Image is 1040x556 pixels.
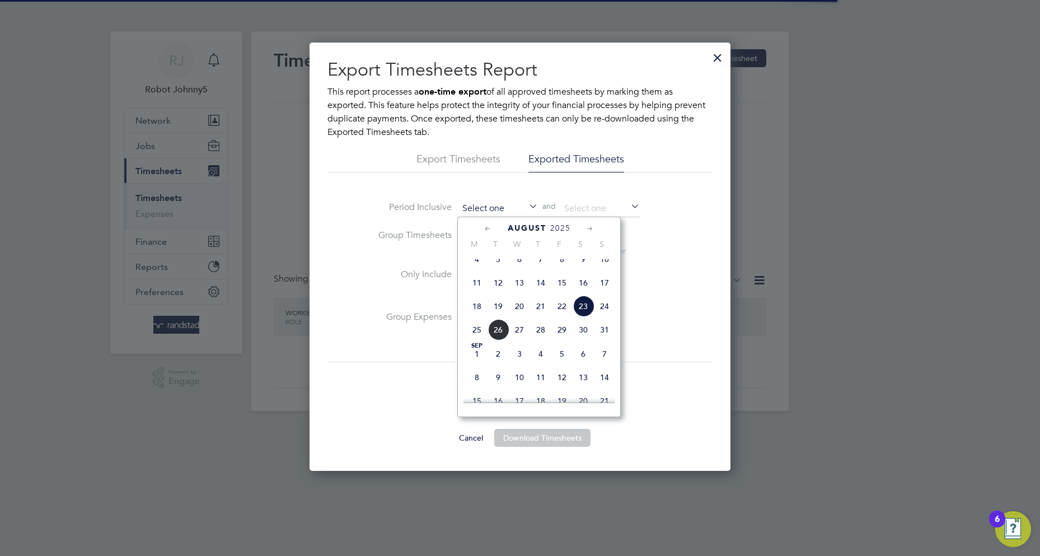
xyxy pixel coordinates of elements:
[509,319,530,340] span: 27
[488,343,509,365] span: 2
[508,223,546,233] span: August
[560,200,640,217] input: Select one
[528,152,624,172] li: Exported Timesheets
[594,390,615,412] span: 21
[594,249,615,270] span: 10
[551,319,573,340] span: 29
[466,272,488,293] span: 11
[530,249,551,270] span: 7
[506,239,527,249] span: W
[368,200,452,215] label: Period Inclusive
[509,296,530,317] span: 20
[594,319,615,340] span: 31
[530,390,551,412] span: 18
[594,272,615,293] span: 17
[327,85,713,139] p: This report processes a of all approved timesheets by marking them as exported. This feature help...
[488,367,509,388] span: 9
[419,86,486,97] b: one-time export
[466,343,488,349] span: Sep
[551,272,573,293] span: 15
[368,310,452,339] label: Group Expenses
[573,249,594,270] span: 9
[530,296,551,317] span: 21
[573,319,594,340] span: 30
[488,249,509,270] span: 5
[570,239,591,249] span: S
[538,200,560,217] span: and
[466,367,488,388] span: 8
[458,200,538,217] input: Select one
[509,367,530,388] span: 10
[551,343,573,365] span: 5
[573,390,594,412] span: 20
[485,239,506,249] span: T
[573,296,594,317] span: 23
[466,249,488,270] span: 4
[995,519,1000,534] div: 6
[327,58,713,82] h2: Export Timesheets Report
[594,296,615,317] span: 24
[463,239,485,249] span: M
[594,343,615,365] span: 7
[530,343,551,365] span: 4
[466,390,488,412] span: 15
[416,152,500,172] li: Export Timesheets
[488,272,509,293] span: 12
[573,272,594,293] span: 16
[509,343,530,365] span: 3
[509,249,530,270] span: 6
[551,390,573,412] span: 19
[488,319,509,340] span: 26
[327,389,713,403] p: Loading timesheets
[549,239,570,249] span: F
[551,296,573,317] span: 22
[450,429,492,447] button: Cancel
[573,343,594,365] span: 6
[488,296,509,317] span: 19
[591,239,612,249] span: S
[527,239,549,249] span: T
[594,367,615,388] span: 14
[995,511,1031,547] button: Open Resource Center, 6 new notifications
[551,249,573,270] span: 8
[466,343,488,365] span: 1
[368,228,452,254] label: Group Timesheets
[551,367,573,388] span: 12
[530,319,551,340] span: 28
[550,223,570,233] span: 2025
[530,272,551,293] span: 14
[466,319,488,340] span: 25
[573,367,594,388] span: 13
[494,429,591,447] button: Download Timesheets
[530,367,551,388] span: 11
[466,296,488,317] span: 18
[509,272,530,293] span: 13
[488,390,509,412] span: 16
[509,390,530,412] span: 17
[368,268,452,297] label: Only Include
